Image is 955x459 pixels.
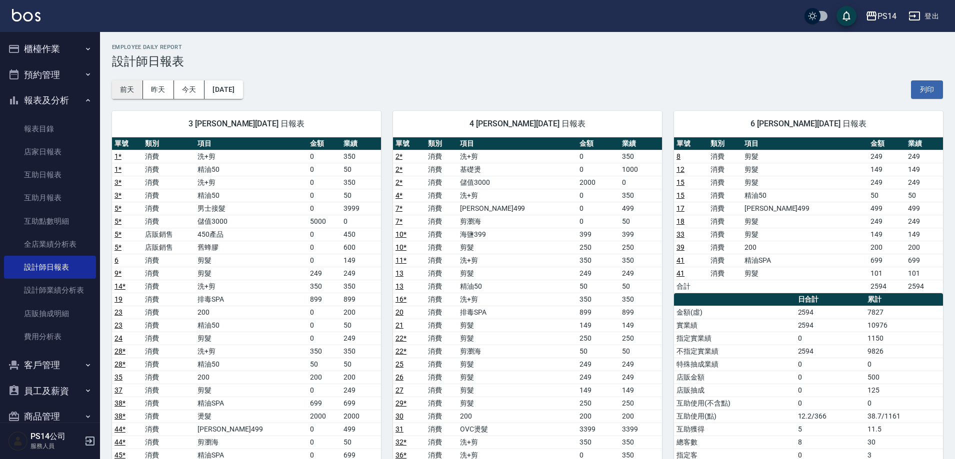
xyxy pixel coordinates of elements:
td: 149 [868,228,905,241]
td: 消費 [142,319,195,332]
td: 店販抽成 [674,384,795,397]
button: 櫃檯作業 [4,36,96,62]
td: 消費 [425,241,458,254]
td: 699 [905,254,943,267]
td: 精油50 [457,280,577,293]
td: 洗+剪 [195,150,307,163]
td: 排毒SPA [457,306,577,319]
th: 類別 [142,137,195,150]
th: 單號 [112,137,142,150]
a: 31 [395,425,403,433]
img: Person [8,431,28,451]
td: 消費 [142,176,195,189]
button: 列印 [911,80,943,99]
td: 0 [795,332,865,345]
td: 50 [577,345,619,358]
td: 剪瀏海 [457,345,577,358]
td: 249 [868,176,905,189]
td: 2594 [795,345,865,358]
td: 350 [619,150,662,163]
button: 報表及分析 [4,87,96,113]
h3: 設計師日報表 [112,54,943,68]
td: 500 [865,371,943,384]
td: 149 [341,254,381,267]
td: 精油50 [195,358,307,371]
th: 金額 [577,137,619,150]
td: 精油SPA [742,254,868,267]
button: 商品管理 [4,404,96,430]
a: 12 [676,165,684,173]
td: 消費 [708,254,742,267]
td: 450產品 [195,228,307,241]
td: 儲值3000 [195,215,307,228]
td: [PERSON_NAME]499 [457,202,577,215]
a: 26 [395,373,403,381]
td: 精油50 [742,189,868,202]
td: 0 [795,371,865,384]
td: 0 [307,163,341,176]
td: 149 [577,319,619,332]
button: 客戶管理 [4,352,96,378]
td: 消費 [425,202,458,215]
td: 精油50 [195,163,307,176]
td: 499 [619,202,662,215]
td: 249 [341,267,381,280]
td: 0 [307,306,341,319]
td: 0 [307,189,341,202]
td: 洗+剪 [457,293,577,306]
td: 50 [341,358,381,371]
button: save [836,6,856,26]
td: 149 [905,228,943,241]
a: 設計師業績分析表 [4,279,96,302]
button: PS14 [861,6,900,26]
td: 消費 [425,267,458,280]
td: 消費 [425,215,458,228]
td: 0 [307,176,341,189]
td: 消費 [708,189,742,202]
td: 特殊抽成業績 [674,358,795,371]
td: 0 [577,189,619,202]
td: 899 [307,293,341,306]
td: 0 [307,202,341,215]
td: 消費 [142,215,195,228]
th: 單號 [674,137,708,150]
td: 249 [905,176,943,189]
td: 消費 [708,267,742,280]
td: 350 [619,293,662,306]
td: 249 [905,215,943,228]
td: 剪髮 [457,332,577,345]
td: 101 [868,267,905,280]
td: 249 [868,215,905,228]
td: 50 [341,319,381,332]
td: 洗+剪 [195,345,307,358]
td: 精油50 [195,189,307,202]
a: 13 [395,269,403,277]
td: 消費 [142,280,195,293]
h5: PS14公司 [30,432,81,442]
td: 5000 [307,215,341,228]
td: 精油SPA [195,397,307,410]
td: 消費 [425,150,458,163]
td: 男士接髮 [195,202,307,215]
td: 2594 [795,306,865,319]
td: 剪髮 [457,371,577,384]
td: 剪髮 [195,267,307,280]
a: 41 [676,269,684,277]
td: 消費 [708,176,742,189]
td: 0 [307,241,341,254]
td: 499 [905,202,943,215]
td: 0 [307,319,341,332]
td: 店販銷售 [142,241,195,254]
a: 6 [114,256,118,264]
td: 剪髮 [457,319,577,332]
a: 設計師日報表 [4,256,96,279]
td: 洗+剪 [457,189,577,202]
td: 1000 [619,163,662,176]
td: 50 [619,215,662,228]
td: 1150 [865,332,943,345]
span: 6 [PERSON_NAME][DATE] 日報表 [686,119,931,129]
td: 2594 [795,319,865,332]
a: 21 [395,321,403,329]
td: 249 [577,267,619,280]
td: 0 [577,215,619,228]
